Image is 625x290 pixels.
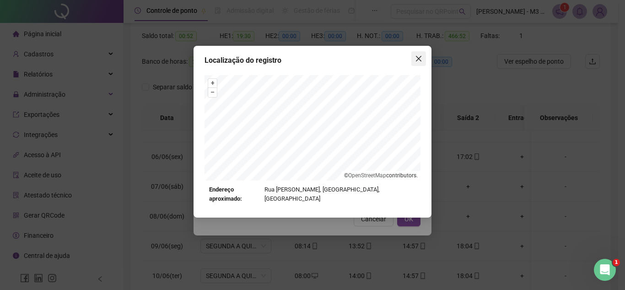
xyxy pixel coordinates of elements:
[594,259,616,281] iframe: Intercom live chat
[208,79,217,88] button: +
[411,51,426,66] button: Close
[208,88,217,97] button: –
[209,185,416,204] div: Rua [PERSON_NAME], [GEOGRAPHIC_DATA], [GEOGRAPHIC_DATA]
[344,172,418,179] li: © contributors.
[415,55,422,62] span: close
[348,172,386,179] a: OpenStreetMap
[205,55,420,66] div: Localização do registro
[209,185,261,204] strong: Endereço aproximado:
[613,259,620,266] span: 1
